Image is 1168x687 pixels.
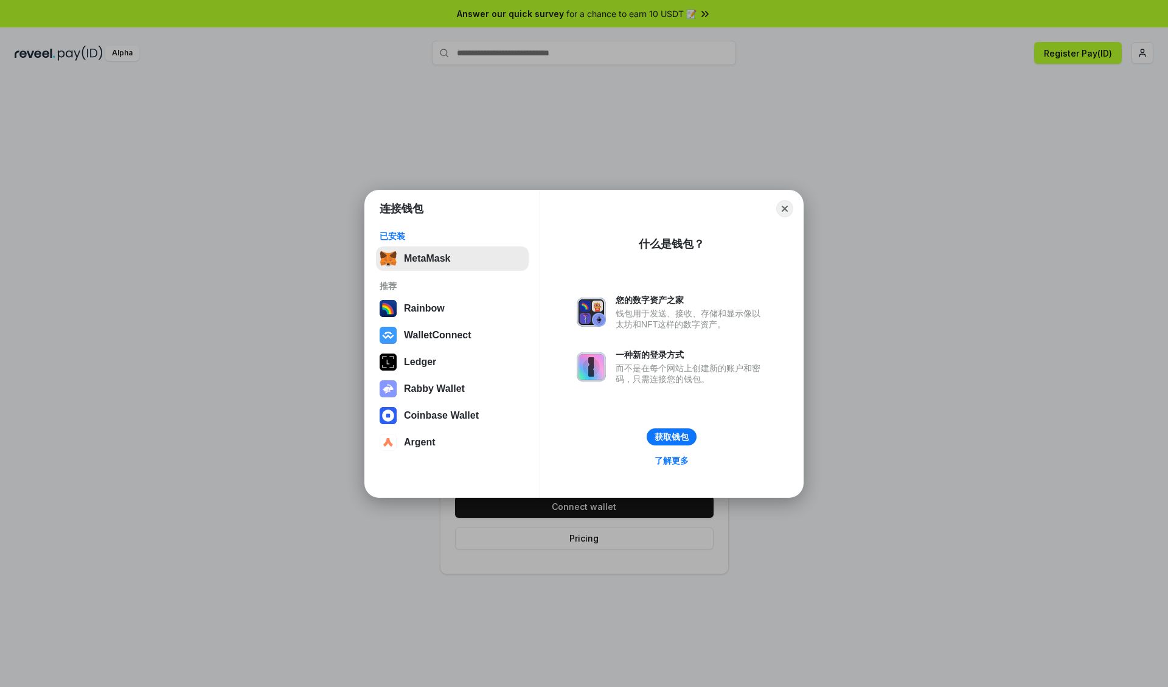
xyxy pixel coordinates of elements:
[577,298,606,327] img: svg+xml,%3Csvg%20xmlns%3D%22http%3A%2F%2Fwww.w3.org%2F2000%2Fsvg%22%20fill%3D%22none%22%20viewBox...
[380,407,397,424] img: svg+xml,%3Csvg%20width%3D%2228%22%20height%3D%2228%22%20viewBox%3D%220%200%2028%2028%22%20fill%3D...
[380,300,397,317] img: svg+xml,%3Csvg%20width%3D%22120%22%20height%3D%22120%22%20viewBox%3D%220%200%20120%20120%22%20fil...
[404,357,436,368] div: Ledger
[639,237,704,251] div: 什么是钱包？
[380,250,397,267] img: svg+xml,%3Csvg%20fill%3D%22none%22%20height%3D%2233%22%20viewBox%3D%220%200%2035%2033%22%20width%...
[376,323,529,347] button: WalletConnect
[380,281,525,291] div: 推荐
[655,431,689,442] div: 获取钱包
[577,352,606,382] img: svg+xml,%3Csvg%20xmlns%3D%22http%3A%2F%2Fwww.w3.org%2F2000%2Fsvg%22%20fill%3D%22none%22%20viewBox...
[616,349,766,360] div: 一种新的登录方式
[776,200,793,217] button: Close
[616,295,766,305] div: 您的数字资产之家
[616,363,766,385] div: 而不是在每个网站上创建新的账户和密码，只需连接您的钱包。
[376,377,529,401] button: Rabby Wallet
[376,296,529,321] button: Rainbow
[376,430,529,455] button: Argent
[376,350,529,374] button: Ledger
[376,246,529,271] button: MetaMask
[404,437,436,448] div: Argent
[647,453,696,469] a: 了解更多
[655,455,689,466] div: 了解更多
[404,383,465,394] div: Rabby Wallet
[380,327,397,344] img: svg+xml,%3Csvg%20width%3D%2228%22%20height%3D%2228%22%20viewBox%3D%220%200%2028%2028%22%20fill%3D...
[404,303,445,314] div: Rainbow
[376,403,529,428] button: Coinbase Wallet
[380,380,397,397] img: svg+xml,%3Csvg%20xmlns%3D%22http%3A%2F%2Fwww.w3.org%2F2000%2Fsvg%22%20fill%3D%22none%22%20viewBox...
[616,308,766,330] div: 钱包用于发送、接收、存储和显示像以太坊和NFT这样的数字资产。
[404,330,471,341] div: WalletConnect
[647,428,697,445] button: 获取钱包
[380,434,397,451] img: svg+xml,%3Csvg%20width%3D%2228%22%20height%3D%2228%22%20viewBox%3D%220%200%2028%2028%22%20fill%3D...
[380,231,525,242] div: 已安装
[380,354,397,371] img: svg+xml,%3Csvg%20xmlns%3D%22http%3A%2F%2Fwww.w3.org%2F2000%2Fsvg%22%20width%3D%2228%22%20height%3...
[380,201,423,216] h1: 连接钱包
[404,410,479,421] div: Coinbase Wallet
[404,253,450,264] div: MetaMask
